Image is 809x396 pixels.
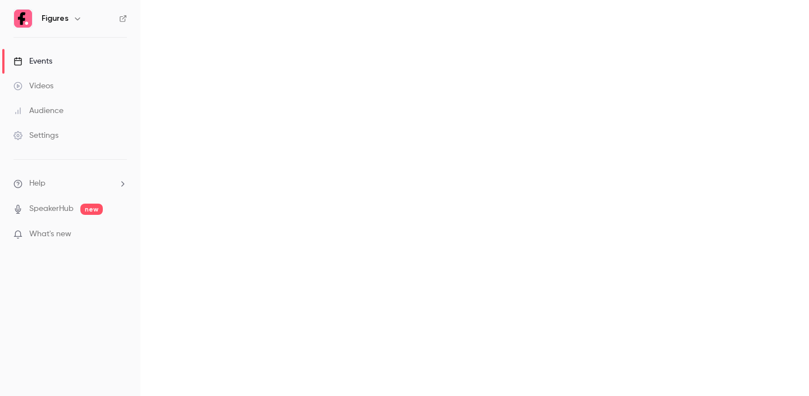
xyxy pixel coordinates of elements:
[29,178,46,190] span: Help
[13,56,52,67] div: Events
[42,13,69,24] h6: Figures
[14,10,32,28] img: Figures
[13,80,53,92] div: Videos
[13,130,58,141] div: Settings
[29,228,71,240] span: What's new
[80,204,103,215] span: new
[13,178,127,190] li: help-dropdown-opener
[29,203,74,215] a: SpeakerHub
[13,105,63,116] div: Audience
